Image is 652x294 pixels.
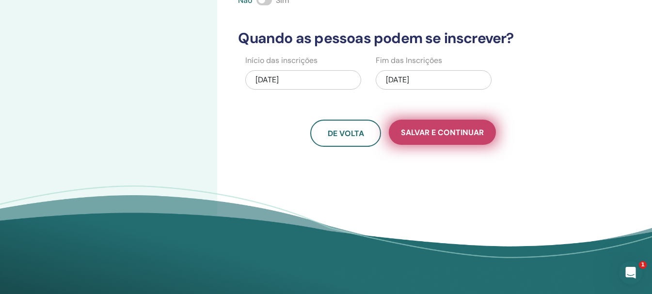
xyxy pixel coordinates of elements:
[238,29,513,47] font: Quando as pessoas podem se inscrever?
[641,262,645,268] font: 1
[310,120,381,147] button: De volta
[619,261,642,284] iframe: Chat ao vivo do Intercom
[328,128,364,139] font: De volta
[376,55,442,65] font: Fim das Inscrições
[255,75,279,85] font: [DATE]
[245,55,318,65] font: Início das inscrições
[386,75,409,85] font: [DATE]
[401,127,484,138] font: Salvar e continuar
[389,120,496,145] button: Salvar e continuar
